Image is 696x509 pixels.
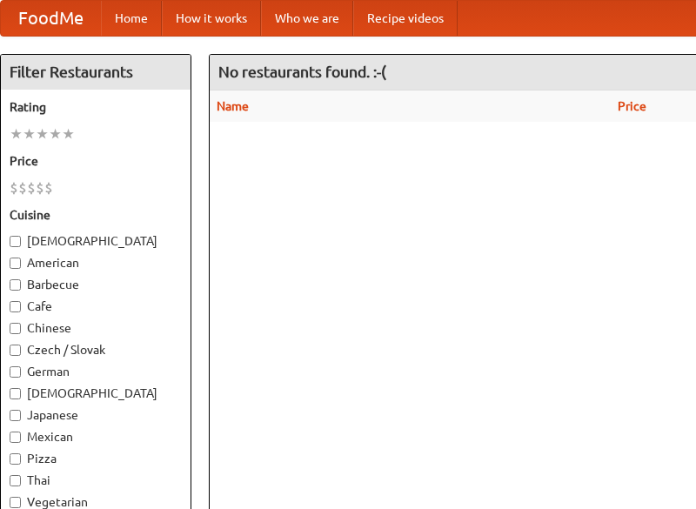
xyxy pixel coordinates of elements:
input: Czech / Slovak [10,345,21,356]
li: $ [44,178,53,198]
li: ★ [23,124,36,144]
input: Cafe [10,301,21,312]
li: ★ [49,124,62,144]
li: $ [18,178,27,198]
a: FoodMe [1,1,101,36]
a: Home [101,1,162,36]
input: American [10,258,21,269]
label: Thai [10,472,182,489]
a: How it works [162,1,261,36]
ng-pluralize: No restaurants found. :-( [218,64,386,80]
a: Recipe videos [353,1,458,36]
label: Mexican [10,428,182,445]
input: [DEMOGRAPHIC_DATA] [10,236,21,247]
label: American [10,254,182,271]
h5: Price [10,152,182,170]
label: Cafe [10,298,182,315]
label: Chinese [10,319,182,337]
input: Chinese [10,323,21,334]
a: Name [217,99,249,113]
label: Japanese [10,406,182,424]
li: ★ [10,124,23,144]
li: ★ [62,124,75,144]
h5: Rating [10,98,182,116]
label: Czech / Slovak [10,341,182,358]
a: Who we are [261,1,353,36]
input: Pizza [10,453,21,465]
input: Mexican [10,432,21,443]
input: Vegetarian [10,497,21,508]
label: [DEMOGRAPHIC_DATA] [10,232,182,250]
li: ★ [36,124,49,144]
label: Barbecue [10,276,182,293]
li: $ [27,178,36,198]
li: $ [10,178,18,198]
label: Pizza [10,450,182,467]
input: Japanese [10,410,21,421]
label: [DEMOGRAPHIC_DATA] [10,385,182,402]
li: $ [36,178,44,198]
label: German [10,363,182,380]
input: [DEMOGRAPHIC_DATA] [10,388,21,399]
input: Thai [10,475,21,486]
a: Price [618,99,646,113]
h5: Cuisine [10,206,182,224]
input: German [10,366,21,378]
h4: Filter Restaurants [1,55,191,90]
input: Barbecue [10,279,21,291]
